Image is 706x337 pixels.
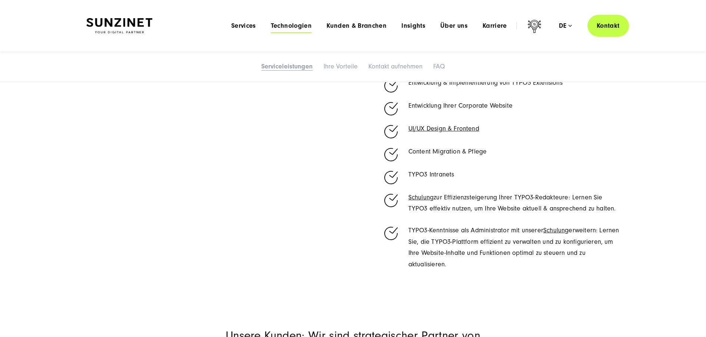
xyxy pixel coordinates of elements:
[327,22,387,30] a: Kunden & Branchen
[408,100,620,112] p: Entwicklung Ihrer Corporate Website
[408,226,619,268] span: TYPO3-Kenntnisse als Administrator mit unserer erweitern: Lernen Sie, die TYPO3-Plattform effizie...
[261,63,313,70] a: Serviceleistungen
[408,169,620,181] p: TYPO3 Intranets
[483,22,507,30] a: Karriere
[408,193,434,201] a: Schulung
[86,18,152,34] img: SUNZINET Full Service Digital Agentur
[324,63,358,70] a: Ihre Vorteile
[408,125,479,132] a: UI/UX Design & Frontend
[433,63,445,70] a: FAQ
[408,77,620,89] p: Entwicklung & Implementierung von TYPO3 Extensions
[231,22,256,30] a: Services
[543,226,569,234] a: Schulung
[401,22,425,30] a: Insights
[368,63,422,70] a: Kontakt aufnehmen
[440,22,468,30] a: Über uns
[587,15,629,37] a: Kontakt
[271,22,312,30] a: Technologien
[408,146,620,158] p: Content Migration & Pflege
[408,193,616,213] span: zur Effizienzsteigerung Ihrer TYPO3-Redakteure: Lernen Sie TYPO3 effektiv nutzen, um Ihre Website...
[559,22,572,30] div: de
